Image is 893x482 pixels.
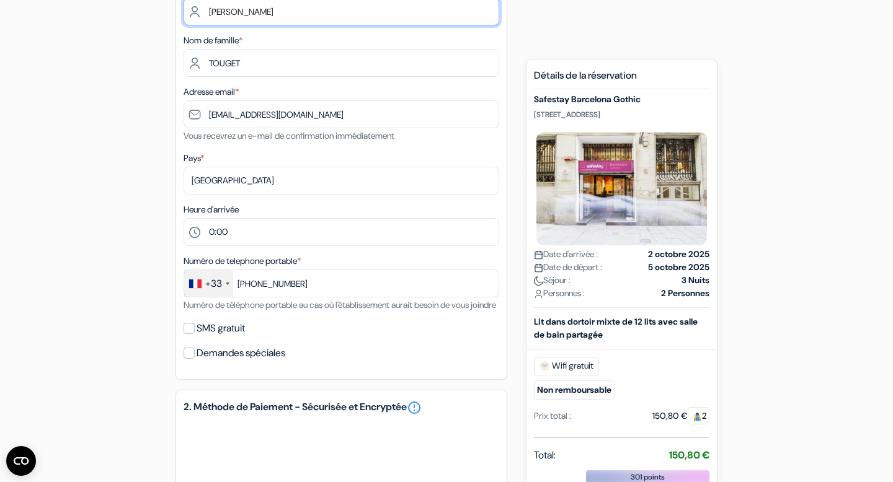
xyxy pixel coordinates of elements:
[6,446,36,476] button: Ouvrir le widget CMP
[534,287,585,300] span: Personnes :
[534,276,543,286] img: moon.svg
[534,410,571,423] div: Prix total :
[534,274,571,287] span: Séjour :
[534,110,709,120] p: [STREET_ADDRESS]
[407,400,422,415] a: error_outline
[534,289,543,299] img: user_icon.svg
[184,255,301,268] label: Numéro de telephone portable
[534,94,709,105] h5: Safestay Barcelona Gothic
[184,152,204,165] label: Pays
[184,269,499,297] input: 6 12 34 56 78
[540,361,549,371] img: free_wifi.svg
[669,449,709,462] strong: 150,80 €
[184,299,496,310] small: Numéro de téléphone portable au cas où l'établissement aurait besoin de vous joindre
[652,410,709,423] div: 150,80 €
[648,261,709,274] strong: 5 octobre 2025
[184,400,499,415] h5: 2. Méthode de Paiement - Sécurisée et Encryptée
[534,380,615,400] small: Non remboursable
[184,85,239,99] label: Adresse email
[534,248,598,261] span: Date d'arrivée :
[534,250,543,260] img: calendar.svg
[534,261,602,274] span: Date de départ :
[682,274,709,287] strong: 3 Nuits
[534,263,543,273] img: calendar.svg
[184,203,239,216] label: Heure d'arrivée
[534,357,599,375] span: Wifi gratuit
[197,320,245,337] label: SMS gratuit
[184,34,242,47] label: Nom de famille
[184,130,394,141] small: Vous recevrez un e-mail de confirmation immédiatement
[205,276,222,291] div: +33
[688,407,709,424] span: 2
[534,448,556,463] span: Total:
[184,49,499,77] input: Entrer le nom de famille
[184,100,499,128] input: Entrer adresse e-mail
[534,69,709,89] h5: Détails de la réservation
[648,248,709,261] strong: 2 octobre 2025
[534,316,698,340] b: Lit dans dortoir mixte de 12 lits avec salle de bain partagée
[661,287,709,300] strong: 2 Personnes
[693,412,702,421] img: guest.svg
[197,344,285,362] label: Demandes spéciales
[184,270,233,297] div: France: +33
